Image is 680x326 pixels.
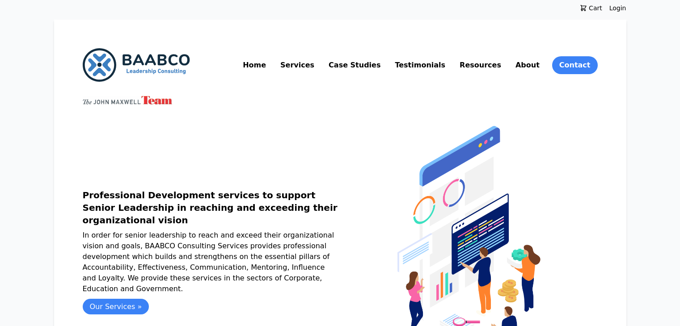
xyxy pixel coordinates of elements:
[609,4,626,13] a: Login
[327,58,382,72] a: Case Studies
[83,230,340,294] p: In order for senior leadership to reach and exceed their organizational vision and goals, BAABCO ...
[83,48,190,82] img: BAABCO Consulting Services
[241,58,268,72] a: Home
[83,189,340,226] h1: Professional Development services to support Senior Leadership in reaching and exceeding their or...
[514,58,541,72] a: About
[83,299,149,314] a: Our Services »
[587,4,602,13] span: Cart
[573,4,609,13] a: Cart
[279,58,316,72] a: Services
[458,58,503,72] a: Resources
[83,96,172,104] img: John Maxwell
[393,58,447,72] a: Testimonials
[552,56,598,74] a: Contact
